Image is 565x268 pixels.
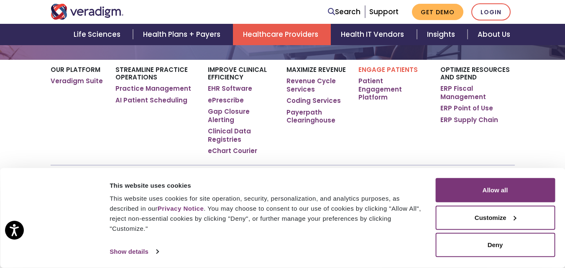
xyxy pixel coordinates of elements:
[110,245,158,258] a: Show details
[404,208,555,258] iframe: Drift Chat Widget
[440,84,514,101] a: ERP Fiscal Management
[208,127,274,143] a: Clinical Data Registries
[208,147,257,155] a: eChart Courier
[208,84,252,93] a: EHR Software
[369,7,399,17] a: Support
[286,97,341,105] a: Coding Services
[64,24,133,45] a: Life Sciences
[286,77,346,93] a: Revenue Cycle Services
[208,107,274,124] a: Gap Closure Alerting
[115,84,191,93] a: Practice Management
[115,96,187,105] a: AI Patient Scheduling
[440,104,493,112] a: ERP Point of Use
[412,4,463,20] a: Get Demo
[158,205,204,212] a: Privacy Notice
[435,205,555,230] button: Customize
[286,108,346,125] a: Payerpath Clearinghouse
[468,24,520,45] a: About Us
[471,3,511,20] a: Login
[51,4,124,20] img: Veradigm logo
[440,116,498,124] a: ERP Supply Chain
[233,24,331,45] a: Healthcare Providers
[208,96,244,105] a: ePrescribe
[110,194,426,234] div: This website uses cookies for site operation, security, personalization, and analytics purposes, ...
[331,24,417,45] a: Health IT Vendors
[133,24,233,45] a: Health Plans + Payers
[328,6,360,18] a: Search
[51,77,103,85] a: Veradigm Suite
[358,77,428,102] a: Patient Engagement Platform
[417,24,468,45] a: Insights
[110,180,426,190] div: This website uses cookies
[435,178,555,202] button: Allow all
